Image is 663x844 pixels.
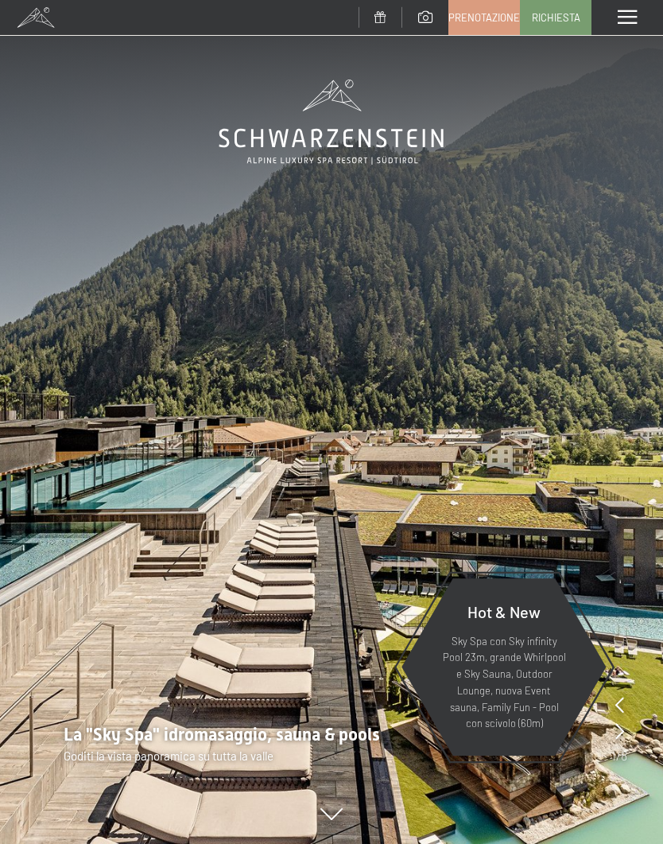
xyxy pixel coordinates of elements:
[401,578,607,756] a: Hot & New Sky Spa con Sky infinity Pool 23m, grande Whirlpool e Sky Sauna, Outdoor Lounge, nuova ...
[449,1,519,34] a: Prenotazione
[64,725,380,745] span: La "Sky Spa" idromasaggio, sauna & pools
[621,747,627,764] span: 8
[440,633,568,733] p: Sky Spa con Sky infinity Pool 23m, grande Whirlpool e Sky Sauna, Outdoor Lounge, nuova Event saun...
[448,10,520,25] span: Prenotazione
[611,747,616,764] span: 1
[532,10,580,25] span: Richiesta
[467,602,541,621] span: Hot & New
[521,1,591,34] a: Richiesta
[64,749,273,763] span: Goditi la vista panoramica su tutta la valle
[616,747,621,764] span: /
